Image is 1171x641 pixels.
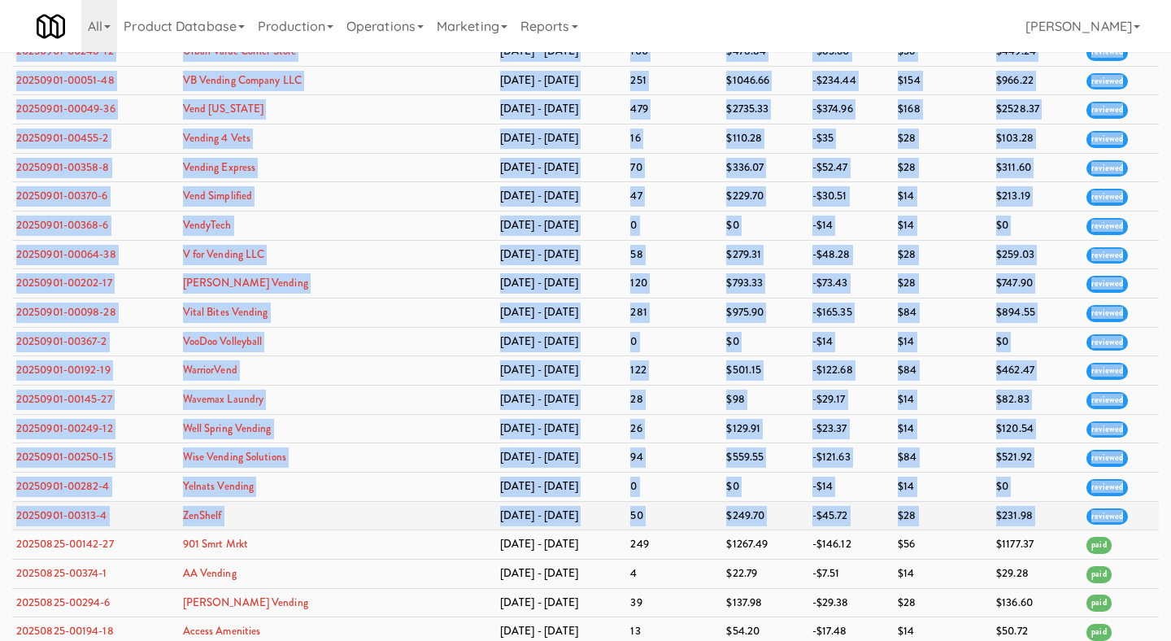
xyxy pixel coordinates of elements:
[183,159,256,175] a: Vending Express
[626,356,722,386] td: 122
[808,356,894,386] td: -$122.68
[992,211,1082,240] td: $0
[16,478,110,494] a: 20250901-00282-4
[992,240,1082,269] td: $259.03
[894,298,992,327] td: $84
[1086,566,1111,583] span: paid
[626,414,722,443] td: 26
[496,153,627,182] td: [DATE] - [DATE]
[722,211,808,240] td: $0
[722,298,808,327] td: $975.90
[1086,131,1128,148] span: reviewed
[496,66,627,95] td: [DATE] - [DATE]
[16,565,107,581] a: 20250825-00374-1
[722,124,808,154] td: $110.28
[992,66,1082,95] td: $966.22
[496,298,627,327] td: [DATE] - [DATE]
[808,240,894,269] td: -$48.28
[16,101,115,116] a: 20250901-00049-36
[183,362,237,377] a: WarriorVend
[1086,189,1128,206] span: reviewed
[722,269,808,299] td: $793.33
[16,449,113,464] a: 20250901-00250-15
[894,95,992,124] td: $168
[894,559,992,588] td: $14
[1086,363,1128,380] span: reviewed
[16,536,114,552] a: 20250825-00142-27
[496,182,627,211] td: [DATE] - [DATE]
[183,72,302,88] a: VB Vending Company LLC
[183,334,263,349] a: VooDoo Volleyball
[183,246,265,262] a: V for Vending LLC
[808,327,894,356] td: -$14
[496,472,627,501] td: [DATE] - [DATE]
[16,159,110,175] a: 20250901-00358-8
[16,623,114,639] a: 20250825-00194-18
[992,269,1082,299] td: $747.90
[992,327,1082,356] td: $0
[496,530,627,560] td: [DATE] - [DATE]
[808,501,894,530] td: -$45.72
[722,501,808,530] td: $249.70
[1086,624,1111,641] span: paid
[722,153,808,182] td: $336.07
[496,414,627,443] td: [DATE] - [DATE]
[626,298,722,327] td: 281
[894,501,992,530] td: $28
[808,559,894,588] td: -$7.51
[722,182,808,211] td: $229.70
[722,385,808,414] td: $98
[1086,305,1128,322] span: reviewed
[496,95,627,124] td: [DATE] - [DATE]
[1086,479,1128,496] span: reviewed
[496,443,627,473] td: [DATE] - [DATE]
[722,327,808,356] td: $0
[894,182,992,211] td: $14
[496,559,627,588] td: [DATE] - [DATE]
[992,559,1082,588] td: $29.28
[894,153,992,182] td: $28
[496,356,627,386] td: [DATE] - [DATE]
[16,421,113,436] a: 20250901-00249-12
[16,334,107,349] a: 20250901-00367-2
[626,530,722,560] td: 249
[1086,102,1128,119] span: reviewed
[894,443,992,473] td: $84
[894,124,992,154] td: $28
[808,414,894,443] td: -$23.37
[183,565,237,581] a: AA Vending
[722,66,808,95] td: $1046.66
[16,72,115,88] a: 20250901-00051-48
[808,269,894,299] td: -$73.43
[16,595,111,610] a: 20250825-00294-6
[496,269,627,299] td: [DATE] - [DATE]
[992,95,1082,124] td: $2528.37
[1086,334,1128,351] span: reviewed
[722,530,808,560] td: $1267.49
[992,588,1082,617] td: $136.60
[16,508,107,523] a: 20250901-00313-4
[808,153,894,182] td: -$52.47
[992,298,1082,327] td: $894.55
[1086,276,1128,293] span: reviewed
[183,188,253,203] a: Vend Simplified
[992,501,1082,530] td: $231.98
[16,130,109,146] a: 20250901-00455-2
[894,66,992,95] td: $154
[496,588,627,617] td: [DATE] - [DATE]
[626,443,722,473] td: 94
[626,559,722,588] td: 4
[1086,44,1128,61] span: reviewed
[894,588,992,617] td: $28
[808,211,894,240] td: -$14
[894,211,992,240] td: $14
[992,443,1082,473] td: $521.92
[626,66,722,95] td: 251
[16,188,108,203] a: 20250901-00370-6
[496,240,627,269] td: [DATE] - [DATE]
[992,414,1082,443] td: $120.54
[1086,537,1111,554] span: paid
[16,391,112,407] a: 20250901-00145-27
[183,101,264,116] a: Vend [US_STATE]
[496,501,627,530] td: [DATE] - [DATE]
